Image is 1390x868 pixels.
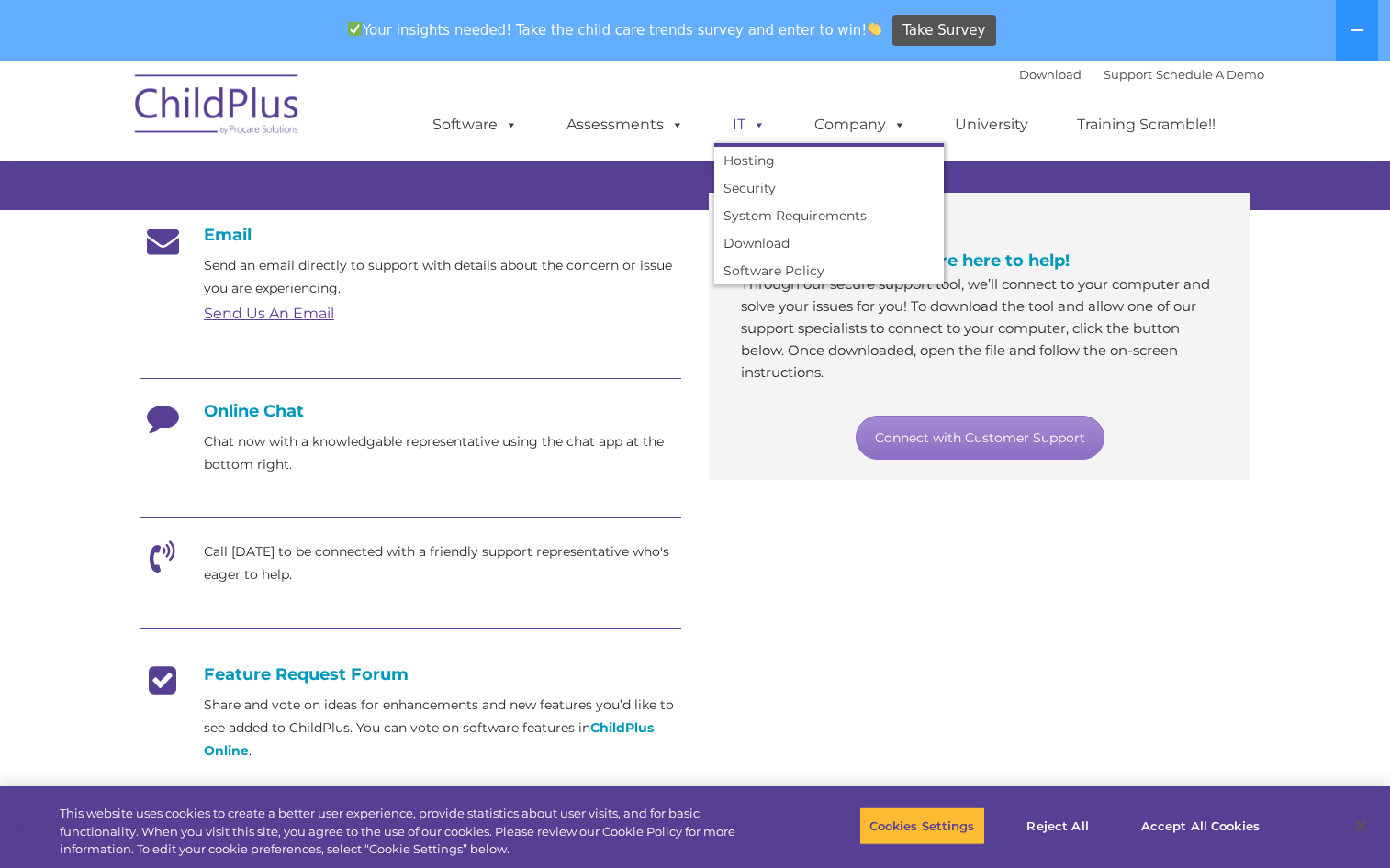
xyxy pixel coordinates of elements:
a: Software Policy [714,257,944,284]
button: Accept All Cookies [1131,807,1270,845]
a: Send Us An Email [204,305,334,322]
span: Your insights needed! Take the child care trends survey and enter to win! [340,12,890,48]
h4: Online Chat [140,401,681,421]
span: Take Survey [902,15,985,47]
a: Support [1104,67,1152,82]
h4: Email [140,225,681,245]
a: Hosting [714,147,944,174]
a: Training Scramble!! [1059,106,1234,143]
a: System Requirements [714,202,944,229]
a: Download [714,229,944,257]
img: 👏 [868,22,881,36]
a: Assessments [548,106,702,143]
button: Cookies Settings [859,807,985,845]
a: Software [414,106,536,143]
a: Connect with Customer Support [856,416,1104,460]
a: Security [714,174,944,202]
a: Company [796,106,925,143]
a: IT [714,106,784,143]
img: ChildPlus by Procare Solutions [126,61,309,153]
button: Reject All [1001,807,1115,845]
img: ✅ [348,22,362,36]
div: This website uses cookies to create a better user experience, provide statistics about user visit... [60,805,765,859]
h4: Feature Request Forum [140,664,681,684]
p: Through our secure support tool, we’ll connect to your computer and solve your issues for you! To... [741,273,1218,384]
a: University [936,106,1047,143]
a: Download [1019,67,1082,82]
p: Send an email directly to support with details about the concern or issue you are experiencing. [204,254,681,300]
p: Call [DATE] to be connected with a friendly support representative who's eager to help. [204,540,681,586]
a: Take Survey [892,15,996,47]
p: Chat now with a knowledgable representative using the chat app at the bottom right. [204,430,681,476]
font: | [1019,67,1264,82]
a: Schedule A Demo [1156,67,1264,82]
p: Share and vote on ideas for enhancements and new features you’d like to see added to ChildPlus. Y... [204,694,681,762]
button: Close [1340,806,1381,846]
